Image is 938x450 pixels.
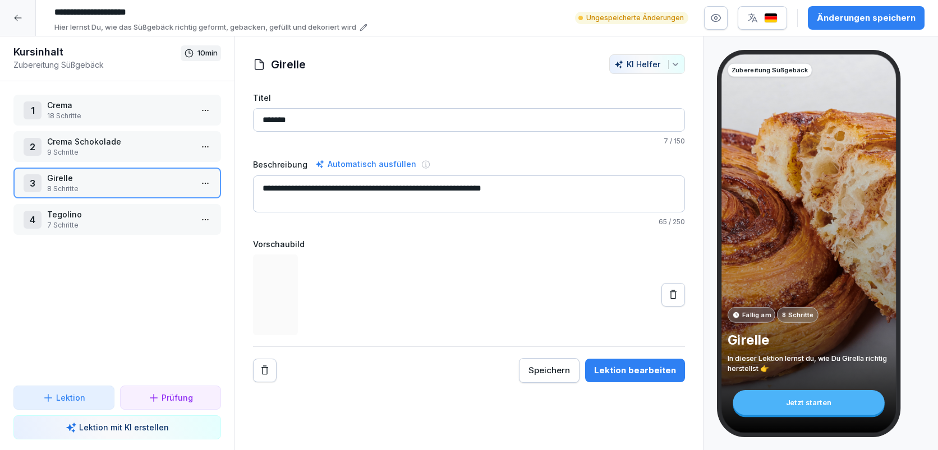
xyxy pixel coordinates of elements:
p: Zubereitung Süßgebäck [732,66,808,75]
p: Girelle [47,172,192,184]
p: Hier lernst Du, wie das Süßgebäck richtig geformt, gebacken, gefüllt und dekoriert wird [54,22,356,33]
span: 65 [659,217,667,226]
p: Zubereitung Süßgebäck [13,59,181,71]
div: 4 [24,211,42,229]
div: Speichern [528,364,570,377]
div: Automatisch ausfüllen [313,157,419,171]
p: Crema [47,99,192,111]
button: KI Helfer [609,54,685,74]
p: Tegolino [47,208,192,220]
span: 7 [664,137,668,145]
div: 3 [24,174,42,192]
button: Lektion [13,386,114,410]
div: 1 [24,101,42,119]
p: Crema Schokolade [47,136,192,147]
div: 1Crema18 Schritte [13,95,221,126]
p: Lektion [56,392,85,403]
label: Vorschaubild [253,238,685,250]
h1: Girelle [271,56,306,73]
p: Girelle [728,331,890,348]
p: Fällig am [742,310,770,319]
div: 2Crema Schokolade9 Schritte [13,131,221,162]
p: 8 Schritte [47,184,192,194]
p: 10 min [197,48,218,59]
p: Ungespeicherte Änderungen [586,13,684,23]
h1: Kursinhalt [13,45,181,59]
p: Prüfung [162,392,193,403]
button: Änderungen speichern [808,6,925,30]
p: 7 Schritte [47,220,192,230]
button: Remove [253,359,277,382]
div: Änderungen speichern [817,12,916,24]
button: Lektion bearbeiten [585,359,685,382]
div: 4Tegolino7 Schritte [13,204,221,235]
p: 8 Schritte [782,310,813,319]
button: Lektion mit KI erstellen [13,415,221,439]
div: KI Helfer [614,59,680,69]
div: Jetzt starten [733,390,885,415]
label: Beschreibung [253,159,307,170]
label: Titel [253,92,685,104]
img: de.svg [764,13,778,24]
div: 2 [24,138,42,156]
p: / 150 [253,136,685,146]
p: 18 Schritte [47,111,192,121]
button: Speichern [519,358,580,383]
p: In dieser Lektion lernst du, wie Du Girella richtig herstellst 👉 [728,354,890,373]
p: / 250 [253,217,685,227]
p: 9 Schritte [47,147,192,157]
div: Lektion bearbeiten [594,364,676,377]
button: Prüfung [120,386,221,410]
p: Lektion mit KI erstellen [79,421,169,433]
div: 3Girelle8 Schritte [13,168,221,198]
